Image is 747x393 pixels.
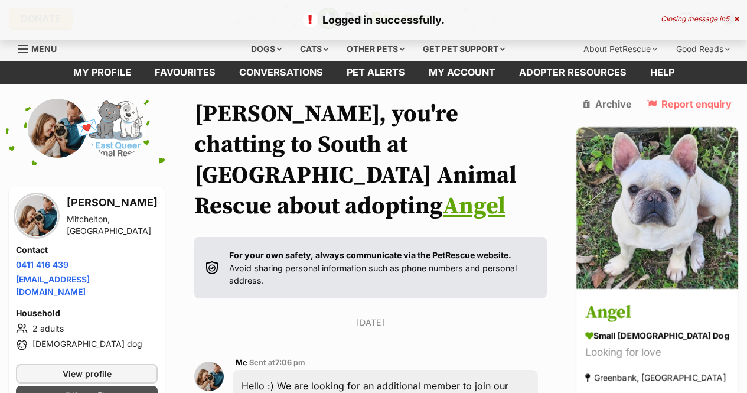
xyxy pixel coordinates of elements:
[16,338,158,352] li: [DEMOGRAPHIC_DATA] dog
[28,99,87,158] img: Claudia Rasche profile pic
[249,358,305,367] span: Sent at
[275,358,305,367] span: 7:06 pm
[229,250,511,260] strong: For your own safety, always communicate via the PetRescue website.
[583,99,632,109] a: Archive
[16,259,68,269] a: 0411 416 439
[335,61,417,84] a: Pet alerts
[575,37,666,61] div: About PetRescue
[227,61,335,84] a: conversations
[194,316,547,329] p: [DATE]
[67,213,158,237] div: Mitchelton, [GEOGRAPHIC_DATA]
[74,115,100,141] span: 💌
[18,37,65,59] a: Menu
[63,368,112,380] span: View profile
[338,37,413,61] div: Other pets
[638,61,686,84] a: Help
[243,37,290,61] div: Dogs
[16,364,158,384] a: View profile
[585,329,729,342] div: small [DEMOGRAPHIC_DATA] Dog
[725,14,729,23] span: 5
[661,15,739,23] div: Closing message in
[576,127,738,289] img: Angel
[443,191,505,221] a: Angel
[585,369,726,385] div: Greenbank, [GEOGRAPHIC_DATA]
[16,321,158,336] li: 2 adults
[16,274,90,297] a: [EMAIL_ADDRESS][DOMAIN_NAME]
[61,61,143,84] a: My profile
[417,61,507,84] a: My account
[647,99,732,109] a: Report enquiry
[194,99,547,222] h1: [PERSON_NAME], you're chatting to South at [GEOGRAPHIC_DATA] Animal Rescue about adopting
[292,37,337,61] div: Cats
[67,194,158,211] h3: [PERSON_NAME]
[668,37,738,61] div: Good Reads
[16,195,57,236] img: Claudia Rasche profile pic
[16,244,158,256] h4: Contact
[87,99,146,158] img: South East Queensland Animal Rescue profile pic
[143,61,227,84] a: Favourites
[415,37,513,61] div: Get pet support
[585,300,729,326] h3: Angel
[236,358,247,367] span: Me
[585,345,729,360] div: Looking for love
[229,249,535,287] p: Avoid sharing personal information such as phone numbers and personal address.
[194,362,224,391] img: Claudia Rasche profile pic
[12,12,735,28] p: Logged in successfully.
[31,44,57,54] span: Menu
[507,61,638,84] a: Adopter resources
[16,307,158,319] h4: Household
